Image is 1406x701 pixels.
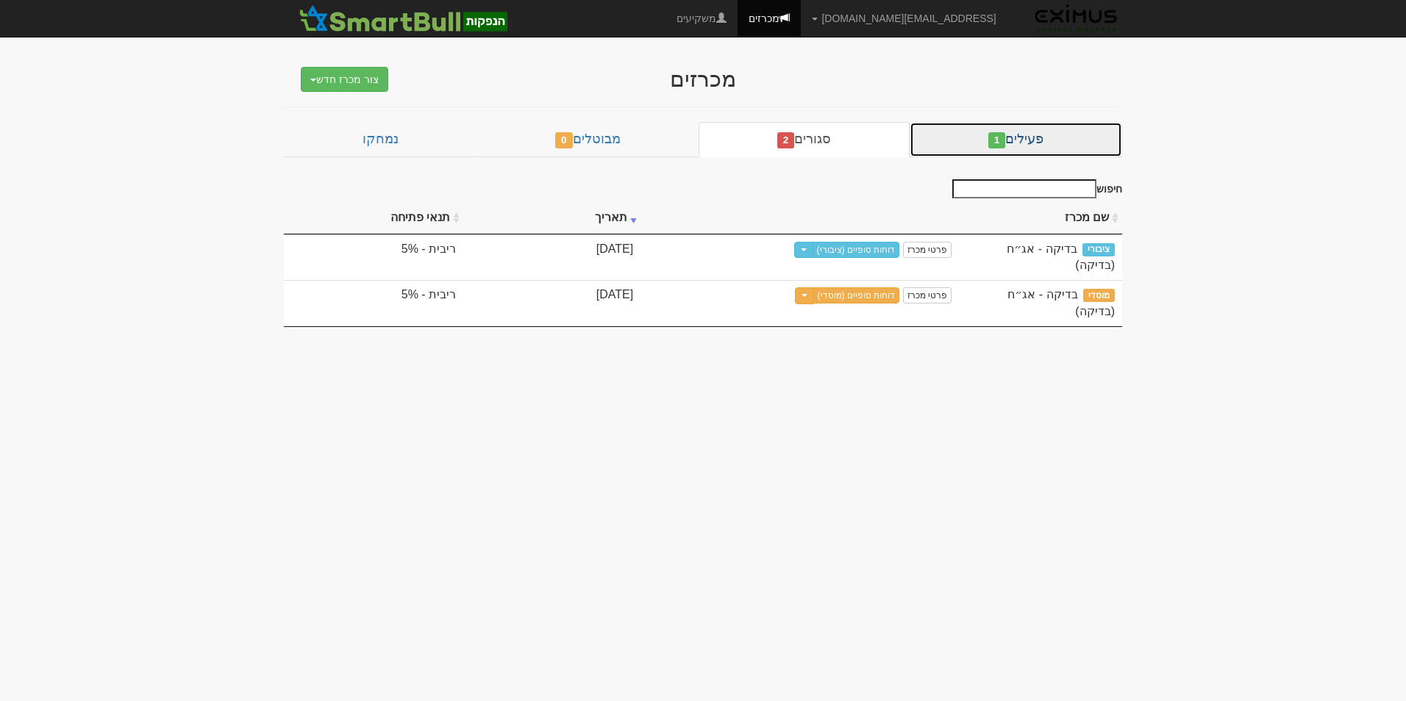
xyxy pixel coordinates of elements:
[959,202,1122,234] th: שם מכרז : activate to sort column ascending
[903,287,952,303] a: פרטי מכרז
[1082,243,1115,256] span: ציבורי
[699,122,910,157] a: סגורים
[988,132,1006,148] span: 1
[777,132,795,148] span: 2
[295,4,511,33] img: SmartBull Logo
[1083,289,1115,302] span: מוסדי
[463,234,640,281] td: [DATE]
[477,122,699,157] a: מבוטלים
[284,202,463,234] th: תנאי פתיחה : activate to sort column ascending
[301,67,388,92] button: צור מכרז חדש
[910,122,1122,157] a: פעילים
[952,179,1096,198] input: חיפוש
[284,234,463,281] td: ריבית - 5%
[813,242,900,258] a: דוחות סופיים (ציבורי)
[947,179,1122,198] label: חיפוש
[555,132,573,148] span: 0
[284,280,463,326] td: ריבית - 5%
[463,202,640,234] th: תאריך : activate to sort column ascending
[1007,242,1115,272] span: בדיקה - אג״ח (בדיקה)
[284,122,477,157] a: נמחקו
[416,67,990,91] div: מכרזים
[813,287,900,303] a: דוחות סופיים (מוסדי)
[1007,288,1115,317] span: בדיקה - אג״ח (בדיקה)
[903,242,952,258] a: פרטי מכרז
[463,280,640,326] td: [DATE]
